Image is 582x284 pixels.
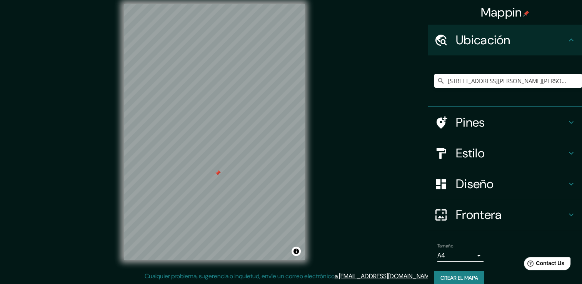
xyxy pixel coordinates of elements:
h4: Estilo [456,145,567,161]
div: A4 [437,249,484,262]
img: pin-icon.png [523,10,529,17]
button: Alternar atribución [292,247,301,256]
div: Ubicación [428,25,582,55]
div: Frontera [428,199,582,230]
h4: Ubicación [456,32,567,48]
h4: Frontera [456,207,567,222]
div: Pines [428,107,582,138]
font: Crear el mapa [440,273,478,283]
input: Elige tu ciudad o área [434,74,582,88]
label: Tamaño [437,243,453,249]
h4: Diseño [456,176,567,192]
iframe: Help widget launcher [514,254,574,276]
p: Cualquier problema, sugerencia o inquietud, envíe un correo electrónico . [145,272,435,281]
div: Diseño [428,169,582,199]
a: a [EMAIL_ADDRESS][DOMAIN_NAME] [335,272,434,280]
div: Estilo [428,138,582,169]
canvas: Mapa [124,4,305,260]
font: Mappin [481,4,522,20]
h4: Pines [456,115,567,130]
